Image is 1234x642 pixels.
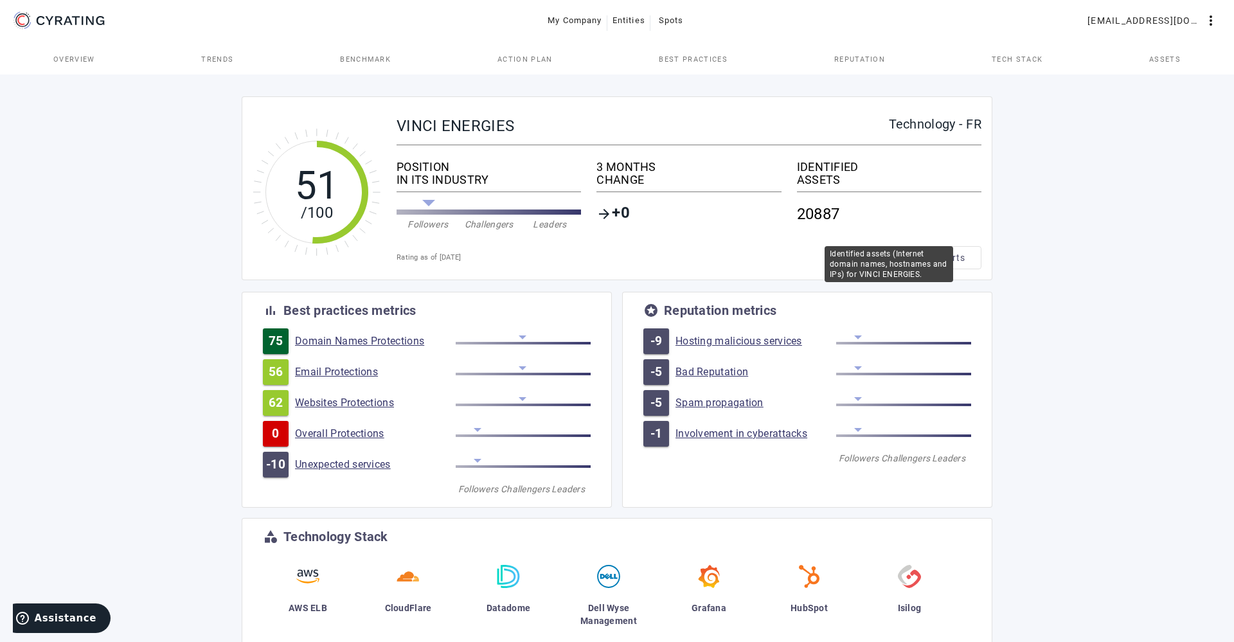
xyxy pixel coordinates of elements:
[13,603,111,636] iframe: Ouvre un widget dans lequel vous pouvez trouver plus d’informations
[363,560,453,638] a: CloudFlare
[289,603,327,613] span: AWS ELB
[664,560,754,638] a: Grafana
[295,427,456,440] a: Overall Protections
[1087,10,1203,31] span: [EMAIL_ADDRESS][DOMAIN_NAME]
[836,452,881,465] div: Followers
[864,560,954,638] a: Isilog
[664,304,776,317] div: Reputation metrics
[564,560,654,638] a: Dell Wyse Management
[659,10,684,31] span: Spots
[889,118,982,130] div: Technology - FR
[675,335,836,348] a: Hosting malicious services
[797,174,981,186] div: ASSETS
[497,56,553,63] span: Action Plan
[53,56,95,63] span: Overview
[580,603,637,626] span: Dell Wyse Management
[992,56,1042,63] span: Tech Stack
[263,529,278,544] mat-icon: category
[825,246,953,282] div: Identified assets (Internet domain names, hostnames and IPs) for VINCI ENERGIES.
[596,174,781,186] div: CHANGE
[266,458,285,471] span: -10
[650,335,663,348] span: -9
[607,9,650,32] button: Entities
[501,483,546,495] div: Challengers
[458,218,519,231] div: Challengers
[37,16,105,25] g: CYRATING
[283,530,388,543] div: Technology Stack
[263,560,353,638] a: AWS ELB
[675,427,836,440] a: Involvement in cyberattacks
[295,397,456,409] a: Websites Protections
[201,56,233,63] span: Trends
[643,303,659,318] mat-icon: stars
[881,452,926,465] div: Challengers
[269,335,283,348] span: 75
[596,161,781,174] div: 3 MONTHS
[1203,13,1219,28] mat-icon: more_vert
[659,56,727,63] span: Best practices
[791,603,828,613] span: HubSpot
[397,251,866,264] div: Rating as of [DATE]
[463,560,553,638] a: Datadome
[548,10,602,31] span: My Company
[397,218,458,231] div: Followers
[613,10,645,31] span: Entities
[542,9,607,32] button: My Company
[295,163,339,208] tspan: 51
[301,204,333,222] tspan: /100
[926,452,971,465] div: Leaders
[764,560,854,638] a: HubSpot
[797,161,981,174] div: IDENTIFIED
[295,458,456,471] a: Unexpected services
[650,9,692,32] button: Spots
[546,483,591,495] div: Leaders
[1149,56,1181,63] span: Assets
[675,397,836,409] a: Spam propagation
[596,206,612,222] mat-icon: arrow_forward
[675,366,836,379] a: Bad Reputation
[797,197,981,231] div: 20887
[898,603,922,613] span: Isilog
[295,335,456,348] a: Domain Names Protections
[263,303,278,318] mat-icon: bar_chart
[834,56,885,63] span: Reputation
[295,366,456,379] a: Email Protections
[397,161,581,174] div: POSITION
[692,603,726,613] span: Grafana
[487,603,530,613] span: Datadome
[269,397,283,409] span: 62
[612,206,630,222] span: +0
[397,118,889,134] div: VINCI ENERGIES
[340,56,391,63] span: Benchmark
[650,397,663,409] span: -5
[519,218,580,231] div: Leaders
[456,483,501,495] div: Followers
[650,427,663,440] span: -1
[283,304,416,317] div: Best practices metrics
[272,427,279,440] span: 0
[385,603,432,613] span: CloudFlare
[397,174,581,186] div: IN ITS INDUSTRY
[1082,9,1224,32] button: [EMAIL_ADDRESS][DOMAIN_NAME]
[269,366,283,379] span: 56
[650,366,663,379] span: -5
